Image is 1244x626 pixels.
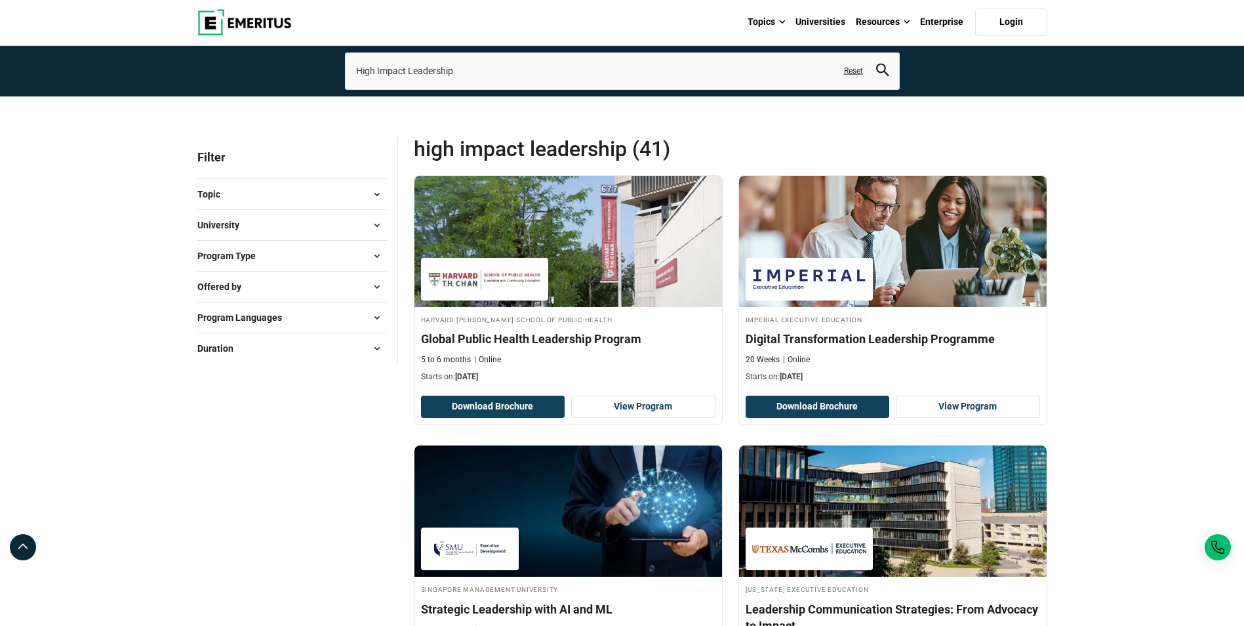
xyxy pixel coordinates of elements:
[421,371,715,383] p: Starts on:
[414,446,722,577] img: Strategic Leadership with AI and ML | Online Leadership Course
[975,9,1047,36] a: Login
[455,372,478,381] span: [DATE]
[197,308,387,327] button: Program Languages
[746,583,1040,595] h4: [US_STATE] Executive Education
[746,314,1040,325] h4: Imperial Executive Education
[746,331,1040,347] h4: Digital Transformation Leadership Programme
[197,136,387,178] p: Filter
[746,396,890,418] button: Download Brochure
[752,534,866,564] img: Texas Executive Education
[414,176,722,390] a: Healthcare Course by Harvard T.H. Chan School of Public Health - September 29, 2025 Harvard T.H. ...
[421,331,715,347] h4: Global Public Health Leadership Program
[197,310,292,325] span: Program Languages
[739,446,1047,577] img: Leadership Communication Strategies: From Advocacy to Impact | Online Business Management Course
[780,372,803,381] span: [DATE]
[739,176,1047,390] a: Digital Transformation Course by Imperial Executive Education - September 11, 2025 Imperial Execu...
[197,277,387,297] button: Offered by
[876,67,889,79] a: search
[197,280,252,294] span: Offered by
[421,396,565,418] button: Download Brochure
[428,534,513,564] img: Singapore Management University
[345,52,900,89] input: search-page
[752,264,866,294] img: Imperial Executive Education
[844,66,863,77] a: Reset search
[896,396,1040,418] a: View Program
[197,184,387,204] button: Topic
[474,354,501,365] p: Online
[571,396,715,418] a: View Program
[746,371,1040,383] p: Starts on:
[197,249,266,263] span: Program Type
[414,176,722,307] img: Global Public Health Leadership Program | Online Healthcare Course
[876,64,889,79] button: search
[421,583,715,595] h4: Singapore Management University
[197,341,244,356] span: Duration
[197,215,387,235] button: University
[414,136,731,162] span: High Impact Leadership (41)
[746,354,780,365] p: 20 Weeks
[421,354,471,365] p: 5 to 6 months
[197,187,231,201] span: Topic
[421,314,715,325] h4: Harvard [PERSON_NAME] School of Public Health
[197,246,387,266] button: Program Type
[197,339,387,358] button: Duration
[783,354,810,365] p: Online
[197,218,250,232] span: University
[428,264,542,294] img: Harvard T.H. Chan School of Public Health
[421,601,715,617] h4: Strategic Leadership with AI and ML
[739,176,1047,307] img: Digital Transformation Leadership Programme | Online Digital Transformation Course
